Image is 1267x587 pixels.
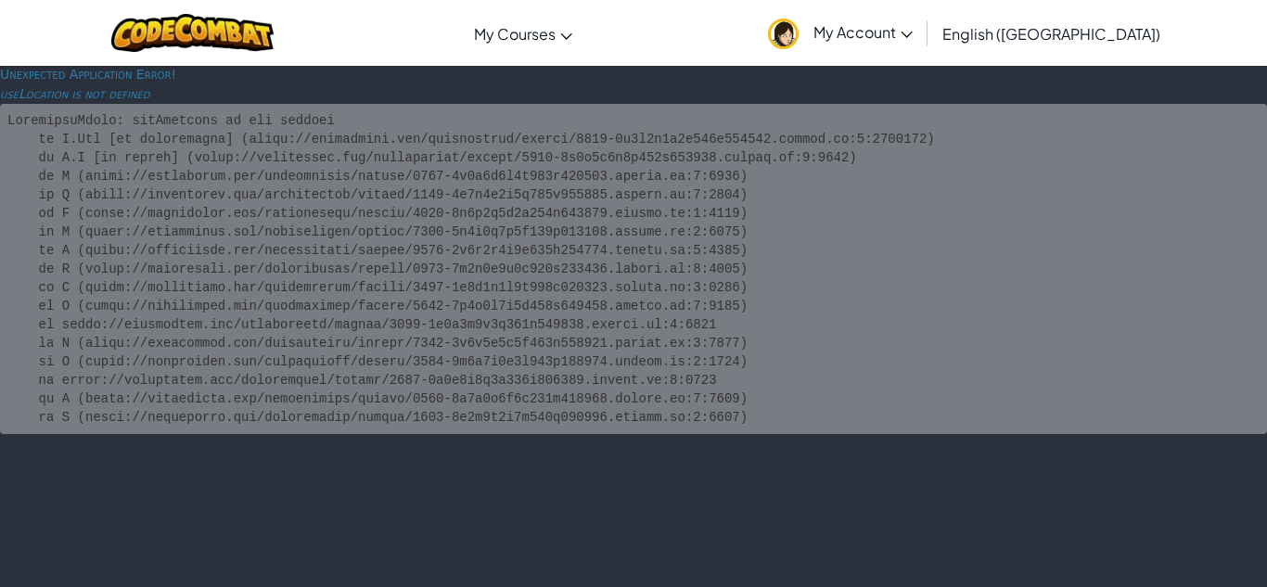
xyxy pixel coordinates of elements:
a: My Account [759,4,922,62]
span: My Account [813,22,913,42]
span: English ([GEOGRAPHIC_DATA]) [942,24,1160,44]
a: English ([GEOGRAPHIC_DATA]) [933,8,1170,58]
a: My Courses [465,8,582,58]
img: CodeCombat logo [111,14,274,52]
span: My Courses [474,24,556,44]
img: avatar [768,19,799,49]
